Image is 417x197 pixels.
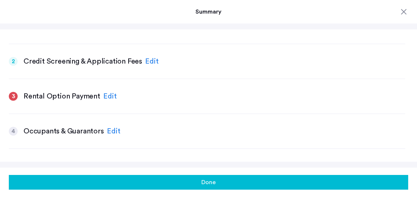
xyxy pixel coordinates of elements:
h3: Occupants & Guarantors [24,126,104,136]
h3: Credit Screening & Application Fees [24,56,142,67]
div: Edit [107,126,121,137]
button: Done [9,175,408,190]
h3: Summary [9,7,408,16]
div: 5 [9,162,18,171]
h3: Occupation [24,161,62,171]
div: 3 [9,92,18,101]
div: 4 [9,127,18,136]
h3: Rental Option Payment [24,91,100,101]
div: Edit [145,56,159,67]
div: Edit [103,91,117,102]
div: Edit [65,161,79,172]
div: 2 [9,57,18,66]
